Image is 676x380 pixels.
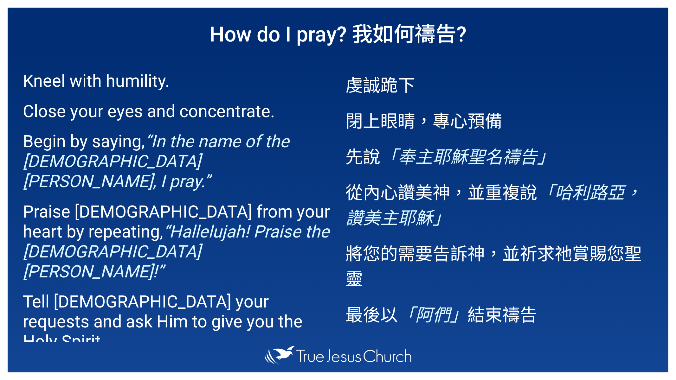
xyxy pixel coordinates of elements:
em: “In the name of the [DEMOGRAPHIC_DATA][PERSON_NAME], I pray.” [23,131,289,191]
em: 「奉主耶穌聖名禱告」 [381,147,555,167]
p: Close your eyes and concentrate. [23,101,331,121]
p: Praise [DEMOGRAPHIC_DATA] from your heart by repeating, [23,202,331,282]
p: 虔誠跪下 [346,71,653,97]
h1: How do I pray? 我如何禱告? [8,8,668,57]
p: 先說 [346,143,653,168]
p: Begin by saying, [23,131,331,191]
p: 從內心讚美神，並重複說 [346,179,653,229]
em: “Hallelujah! Praise the [DEMOGRAPHIC_DATA][PERSON_NAME]!” [23,222,329,282]
p: Tell [DEMOGRAPHIC_DATA] your requests and ask Him to give you the Holy Spirit. [23,292,331,351]
p: 閉上眼睛，專心預備 [346,107,653,132]
p: Kneel with humility. [23,71,331,91]
em: 「阿們」 [398,305,468,325]
p: 將您的需要告訴神，並祈求祂賞賜您聖靈 [346,240,653,290]
p: 最後以 結束禱告 [346,301,653,326]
